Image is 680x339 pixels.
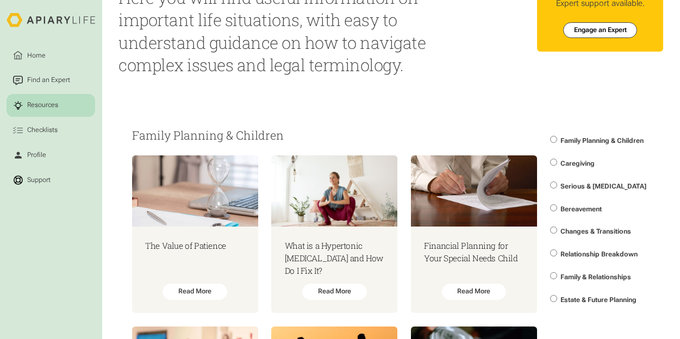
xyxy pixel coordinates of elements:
[550,181,557,189] input: Serious & [MEDICAL_DATA]
[26,150,48,160] div: Profile
[7,94,95,117] a: Resources
[560,205,602,213] span: Bereavement
[550,159,557,166] input: Caregiving
[26,125,59,135] div: Checklists
[26,175,52,185] div: Support
[285,240,384,277] h3: What is a Hypertonic [MEDICAL_DATA] and How Do I Fix It?
[560,160,595,167] span: Caregiving
[563,22,637,39] a: Engage an Expert
[26,76,72,85] div: Find an Expert
[7,143,95,167] a: Profile
[560,137,644,145] span: Family Planning & Children
[550,249,557,256] input: Relationship Breakdown
[550,204,557,211] input: Bereavement
[26,51,47,60] div: Home
[132,155,258,313] a: The Value of PatienceRead More
[302,284,367,300] div: Read More
[560,228,631,235] span: Changes & Transitions
[550,227,557,234] input: Changes & Transitions
[7,44,95,67] a: Home
[271,155,397,313] a: What is a Hypertonic [MEDICAL_DATA] and How Do I Fix It?Read More
[132,129,537,142] h2: Family Planning & Children
[550,295,557,302] input: Estate & Future Planning
[411,155,537,313] a: Financial Planning for Your Special Needs ChildRead More
[560,273,631,281] span: Family & Relationships
[560,183,646,190] span: Serious & [MEDICAL_DATA]
[7,168,95,192] a: Support
[442,284,507,300] div: Read More
[550,136,557,143] input: Family Planning & Children
[560,296,637,304] span: Estate & Future Planning
[7,118,95,142] a: Checklists
[424,240,523,265] h3: Financial Planning for Your Special Needs Child
[163,284,227,300] div: Read More
[7,69,95,92] a: Find an Expert
[560,250,638,258] span: Relationship Breakdown
[145,240,245,252] h3: The Value of Patience
[26,101,60,110] div: Resources
[550,272,557,279] input: Family & Relationships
